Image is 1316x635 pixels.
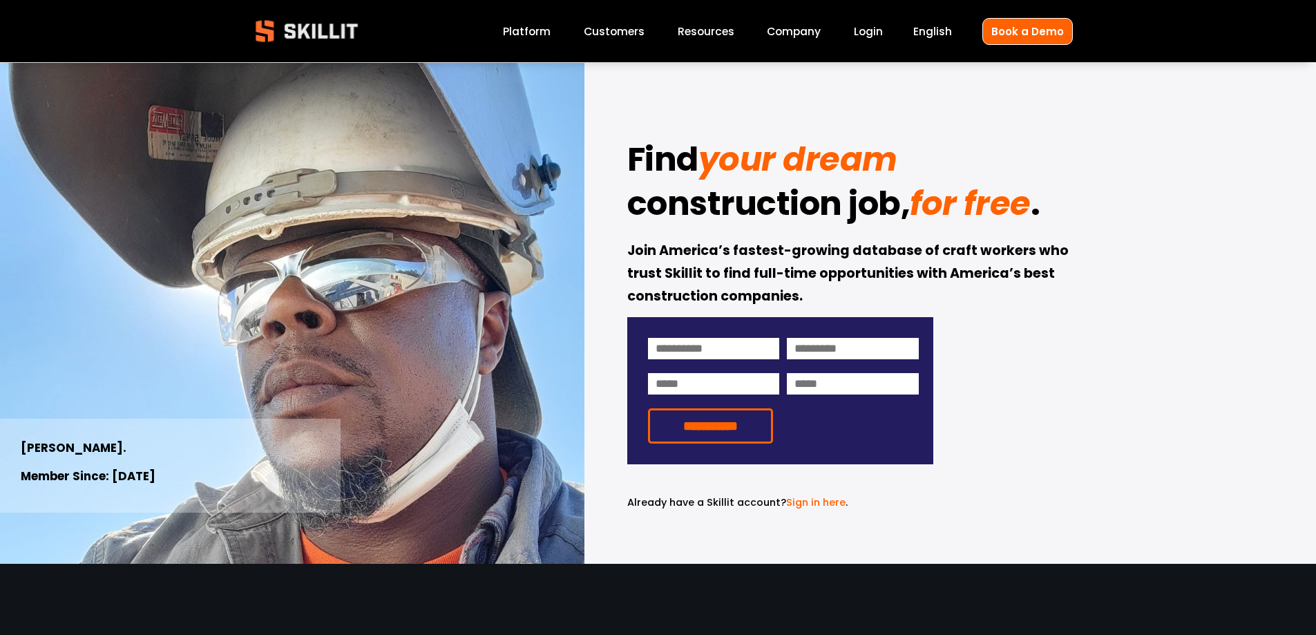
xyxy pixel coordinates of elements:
[503,22,551,41] a: Platform
[627,495,933,511] p: .
[21,467,155,487] strong: Member Since: [DATE]
[913,22,952,41] div: language picker
[982,18,1073,45] a: Book a Demo
[910,180,1030,227] em: for free
[854,22,883,41] a: Login
[21,439,126,459] strong: [PERSON_NAME].
[767,22,821,41] a: Company
[678,23,734,39] span: Resources
[627,178,910,235] strong: construction job,
[913,23,952,39] span: English
[1031,178,1040,235] strong: .
[678,22,734,41] a: folder dropdown
[786,495,846,509] a: Sign in here
[627,134,698,191] strong: Find
[627,240,1071,308] strong: Join America’s fastest-growing database of craft workers who trust Skillit to find full-time oppo...
[584,22,645,41] a: Customers
[244,10,370,52] img: Skillit
[627,495,786,509] span: Already have a Skillit account?
[698,136,897,182] em: your dream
